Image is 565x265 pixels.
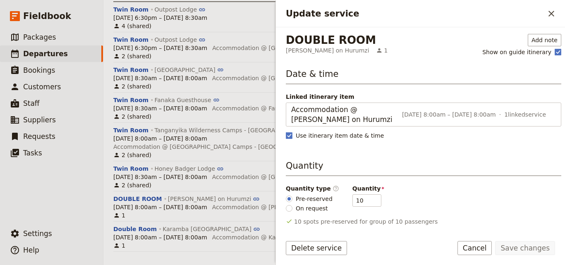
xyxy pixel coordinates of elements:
h2: Update service [286,7,544,20]
button: Accommodation @ Fanaka Guesthouse [212,104,334,112]
span: Departures [23,50,68,58]
span: Settings [23,229,52,238]
a: Outpost Lodge [155,36,206,43]
button: Double Room [113,225,157,233]
span: Pre-reserved [296,195,333,203]
a: Fanaka Guesthouse [155,97,220,103]
span: 2 (shared) [113,112,151,121]
a: Honey Badger Lodge [155,165,224,172]
button: Twin Room [113,165,148,173]
span: 1 [113,211,125,220]
span: 1 linked service [499,110,546,119]
button: Twin Room [113,96,148,104]
button: Add note [528,34,561,46]
span: [DATE] 6:30pm – [DATE] 8:30am [113,14,207,22]
span: Packages [23,33,56,41]
span: [DATE] 8:00am – [DATE] 8:00am [113,233,207,241]
input: Pre-reserved [286,196,292,202]
a: [PERSON_NAME] on Hurumzi [168,196,260,202]
span: Requests [23,132,55,141]
button: Accommodation @ Karamba [GEOGRAPHIC_DATA] [212,233,366,241]
button: Accommodation @ [GEOGRAPHIC_DATA] [212,173,338,181]
span: [DATE] 8:30am – [DATE] 8:00am [113,173,207,181]
span: 2 (shared) [113,52,151,60]
span: [DATE] 8:30am – [DATE] 8:00am [113,74,207,82]
span: Help [23,246,39,254]
span: Customers [23,83,61,91]
span: On request [296,204,328,212]
span: 2 (shared) [113,181,151,189]
span: Fieldbook [23,10,71,22]
p: 10 spots pre-reserved for group of 10 passengers [286,217,561,226]
button: DOUBLE ROOM [113,195,162,203]
h3: Quantity [286,160,561,176]
h3: Date & time [286,68,561,84]
button: Accommodation @ [GEOGRAPHIC_DATA] [212,44,338,52]
span: [PERSON_NAME] on Hurumzi [286,46,369,55]
button: Twin Room [113,5,148,14]
span: 2 (shared) [113,151,151,159]
button: Cancel [457,241,492,255]
span: Accommodation @ [PERSON_NAME] on Hurumzi [291,105,399,124]
span: ​ [333,185,339,192]
button: Twin Room [113,36,148,44]
div: DOUBLE ROOM [286,34,388,46]
span: Tasks [23,149,42,157]
span: Bookings [23,66,55,74]
span: Linked itinerary item [286,93,561,101]
span: Staff [23,99,40,107]
a: [GEOGRAPHIC_DATA] [155,67,224,73]
span: [DATE] 8:00am – [DATE] 8:00am [113,203,207,211]
input: On request [286,205,292,212]
span: 2 (shared) [113,82,151,91]
span: 1 [113,241,125,250]
span: ​ [549,105,556,115]
span: [DATE] 6:30pm – [DATE] 8:30am [113,44,207,52]
span: Show on guide itinerary [482,48,551,56]
button: Save changes [495,241,555,255]
button: Accommodation @ [GEOGRAPHIC_DATA] [212,74,338,82]
div: Quantity type [286,184,339,193]
span: [DATE] 8:00am – [DATE] 8:00am [402,111,496,118]
button: Twin Room [113,126,148,134]
button: Accommodation @ [PERSON_NAME] on Hurumzi [212,203,361,211]
span: [DATE] 8:30am – [DATE] 8:00am [113,104,207,112]
input: Quantity [352,194,381,207]
span: [DATE] 8:00am – [DATE] 8:00am [113,134,207,143]
button: Close drawer [544,7,558,21]
span: Use itinerary item date & time [296,131,384,140]
span: 4 (shared) [113,22,151,30]
a: Karamba [GEOGRAPHIC_DATA] [163,226,260,232]
button: Twin Room [113,66,148,74]
span: 1 [376,46,388,55]
a: Outpost Lodge [155,6,206,13]
button: Delete service [286,241,347,255]
button: Accommodation @ [GEOGRAPHIC_DATA] Camps - [GEOGRAPHIC_DATA] - [GEOGRAPHIC_DATA] [113,143,394,151]
span: Quantity [352,185,381,192]
a: Tanganyika Wilderness Camps - [GEOGRAPHIC_DATA] - [GEOGRAPHIC_DATA] [155,127,384,134]
span: Suppliers [23,116,56,124]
